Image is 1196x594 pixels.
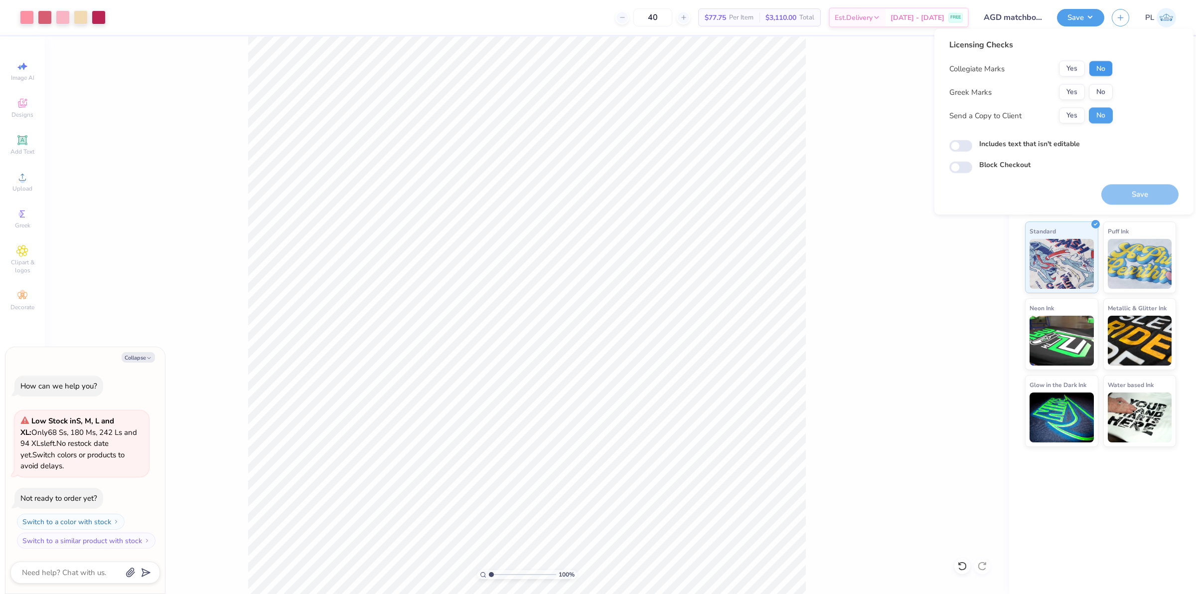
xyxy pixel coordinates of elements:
[1030,316,1094,366] img: Neon Ink
[5,258,40,274] span: Clipart & logos
[1108,316,1172,366] img: Metallic & Glitter Ink
[15,221,30,229] span: Greek
[20,381,97,391] div: How can we help you?
[765,12,796,23] span: $3,110.00
[705,12,726,23] span: $77.75
[1145,8,1176,27] a: PL
[20,416,114,437] strong: Low Stock in S, M, L and XL :
[11,111,33,119] span: Designs
[1059,61,1085,77] button: Yes
[10,148,34,156] span: Add Text
[144,538,150,544] img: Switch to a similar product with stock
[1030,380,1086,390] span: Glow in the Dark Ink
[122,352,155,363] button: Collapse
[1059,84,1085,100] button: Yes
[1089,108,1113,124] button: No
[1089,61,1113,77] button: No
[729,12,753,23] span: Per Item
[1030,239,1094,289] img: Standard
[113,519,119,525] img: Switch to a color with stock
[1108,239,1172,289] img: Puff Ink
[1057,9,1104,26] button: Save
[979,160,1031,170] label: Block Checkout
[633,8,672,26] input: – –
[950,14,961,21] span: FREE
[1030,393,1094,442] img: Glow in the Dark Ink
[949,86,992,98] div: Greek Marks
[976,7,1049,27] input: Untitled Design
[1108,226,1129,236] span: Puff Ink
[979,139,1080,149] label: Includes text that isn't editable
[1108,303,1167,313] span: Metallic & Glitter Ink
[1108,393,1172,442] img: Water based Ink
[949,39,1113,51] div: Licensing Checks
[1089,84,1113,100] button: No
[559,570,575,579] span: 100 %
[1157,8,1176,27] img: Pamela Lois Reyes
[10,303,34,311] span: Decorate
[20,438,109,460] span: No restock date yet.
[1108,380,1154,390] span: Water based Ink
[949,110,1022,121] div: Send a Copy to Client
[11,74,34,82] span: Image AI
[20,493,97,503] div: Not ready to order yet?
[891,12,944,23] span: [DATE] - [DATE]
[835,12,873,23] span: Est. Delivery
[20,416,137,471] span: Only 68 Ss, 180 Ms, 242 Ls and 94 XLs left. Switch colors or products to avoid delays.
[1030,303,1054,313] span: Neon Ink
[17,533,155,549] button: Switch to a similar product with stock
[1059,108,1085,124] button: Yes
[949,63,1005,74] div: Collegiate Marks
[17,514,125,530] button: Switch to a color with stock
[1145,12,1154,23] span: PL
[799,12,814,23] span: Total
[12,185,32,193] span: Upload
[1030,226,1056,236] span: Standard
